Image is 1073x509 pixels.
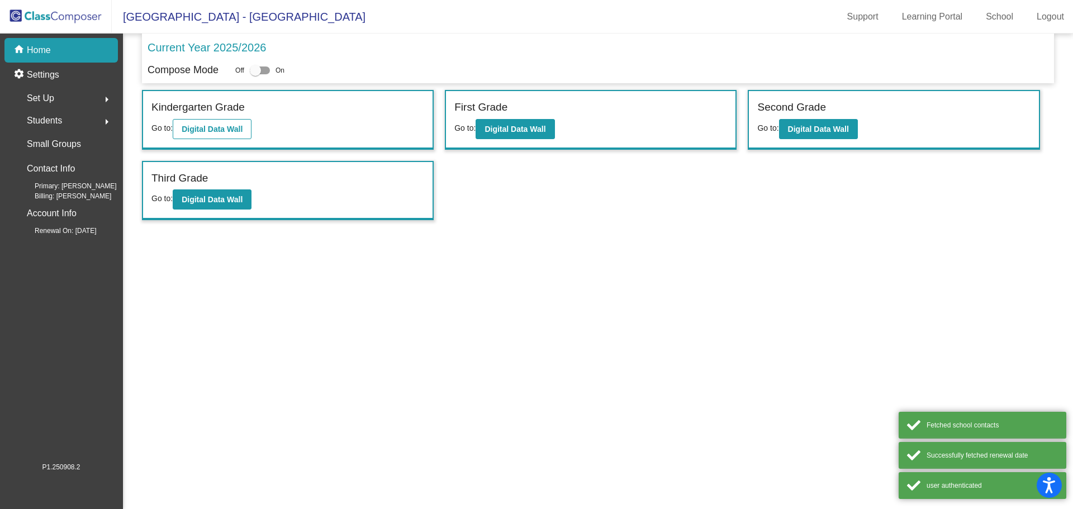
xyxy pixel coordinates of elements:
span: Go to: [151,123,173,132]
label: Second Grade [757,99,826,116]
span: Go to: [454,123,476,132]
span: Go to: [151,194,173,203]
p: Account Info [27,206,77,221]
a: Learning Portal [893,8,972,26]
a: Support [838,8,887,26]
span: Go to: [757,123,778,132]
label: Third Grade [151,170,208,187]
button: Digital Data Wall [476,119,554,139]
button: Digital Data Wall [173,119,251,139]
span: Set Up [27,91,54,106]
span: Billing: [PERSON_NAME] [17,191,111,201]
span: Students [27,113,62,129]
p: Contact Info [27,161,75,177]
div: user authenticated [927,481,1058,491]
mat-icon: arrow_right [100,115,113,129]
label: First Grade [454,99,507,116]
p: Current Year 2025/2026 [148,39,266,56]
a: School [977,8,1022,26]
mat-icon: home [13,44,27,57]
label: Kindergarten Grade [151,99,245,116]
span: On [276,65,284,75]
b: Digital Data Wall [182,195,243,204]
div: Successfully fetched renewal date [927,450,1058,460]
span: Renewal On: [DATE] [17,226,96,236]
p: Small Groups [27,136,81,152]
b: Digital Data Wall [788,125,849,134]
span: [GEOGRAPHIC_DATA] - [GEOGRAPHIC_DATA] [112,8,365,26]
mat-icon: settings [13,68,27,82]
b: Digital Data Wall [182,125,243,134]
p: Settings [27,68,59,82]
p: Compose Mode [148,63,219,78]
button: Digital Data Wall [173,189,251,210]
a: Logout [1028,8,1073,26]
button: Digital Data Wall [779,119,858,139]
span: Primary: [PERSON_NAME] [17,181,117,191]
span: Off [235,65,244,75]
div: Fetched school contacts [927,420,1058,430]
p: Home [27,44,51,57]
mat-icon: arrow_right [100,93,113,106]
b: Digital Data Wall [485,125,545,134]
